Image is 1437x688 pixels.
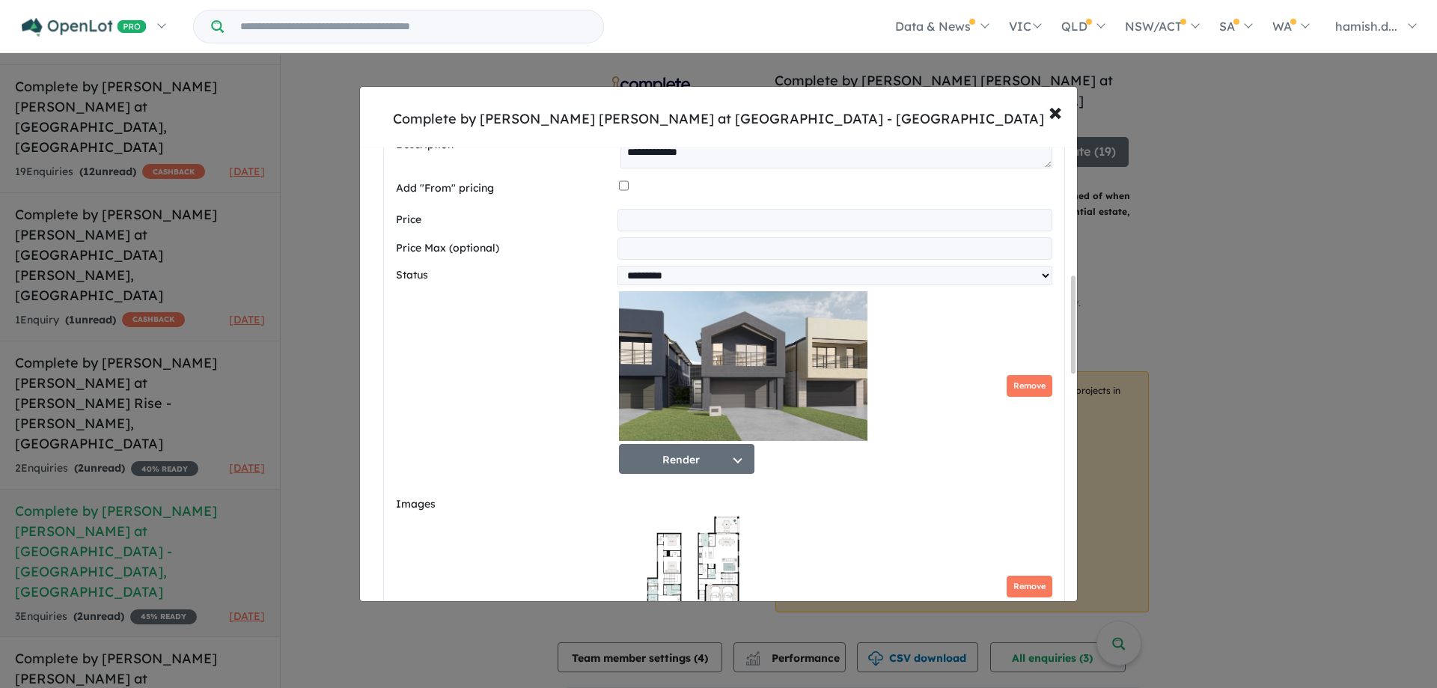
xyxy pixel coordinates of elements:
[396,240,611,258] label: Price Max (optional)
[22,18,147,37] img: Openlot PRO Logo White
[1049,95,1062,127] span: ×
[619,291,867,441] img: Complete by McDonald Jones Homes at Huntlee - North Rothbury - Lot 140 Render
[1007,576,1052,597] button: Remove
[619,444,754,474] button: Render
[1007,375,1052,397] button: Remove
[227,10,600,43] input: Try estate name, suburb, builder or developer
[396,180,613,198] label: Add "From" pricing
[396,211,611,229] label: Price
[396,267,611,284] label: Status
[1335,19,1397,34] span: hamish.d...
[393,109,1044,129] div: Complete by [PERSON_NAME] [PERSON_NAME] at [GEOGRAPHIC_DATA] - [GEOGRAPHIC_DATA]
[619,492,763,642] img: Complete by McDonald Jones Homes at Huntlee - North Rothbury - Lot 140 Floorplan
[396,496,613,514] label: Images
